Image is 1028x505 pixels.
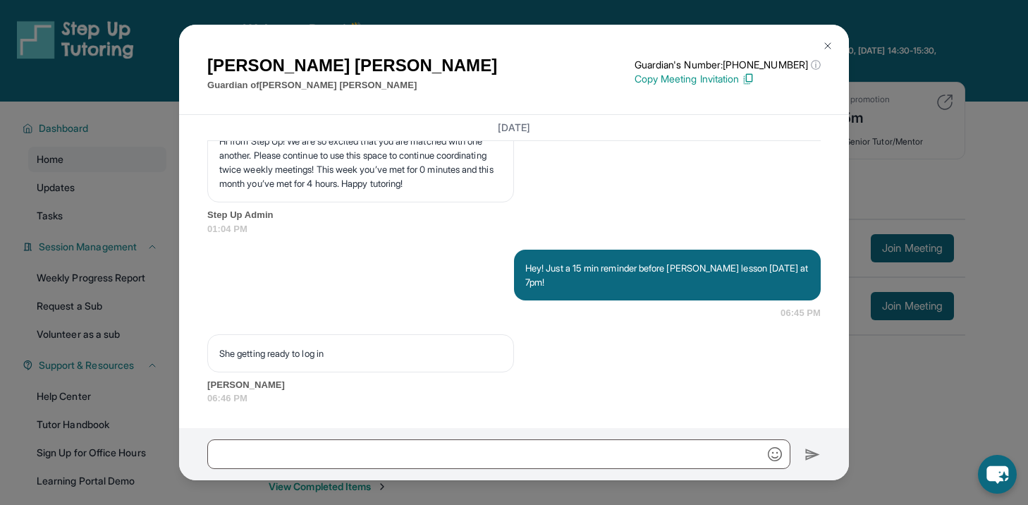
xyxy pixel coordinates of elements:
p: Copy Meeting Invitation [635,72,821,86]
span: Step Up Admin [207,208,821,222]
img: Send icon [804,446,821,463]
p: Guardian of [PERSON_NAME] [PERSON_NAME] [207,78,497,92]
p: Hi from Step Up! We are so excited that you are matched with one another. Please continue to use ... [219,134,502,190]
p: Guardian's Number: [PHONE_NUMBER] [635,58,821,72]
p: She getting ready to log in [219,346,502,360]
span: [PERSON_NAME] [207,378,821,392]
p: Hey! Just a 15 min reminder before [PERSON_NAME] lesson [DATE] at 7pm! [525,261,809,289]
img: Copy Icon [742,73,754,85]
h1: [PERSON_NAME] [PERSON_NAME] [207,53,497,78]
img: Close Icon [822,40,833,51]
img: Emoji [768,447,782,461]
button: chat-button [978,455,1017,494]
span: 06:46 PM [207,391,821,406]
span: 06:45 PM [781,306,821,320]
h3: [DATE] [207,121,821,135]
span: 01:04 PM [207,222,821,236]
span: ⓘ [811,58,821,72]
